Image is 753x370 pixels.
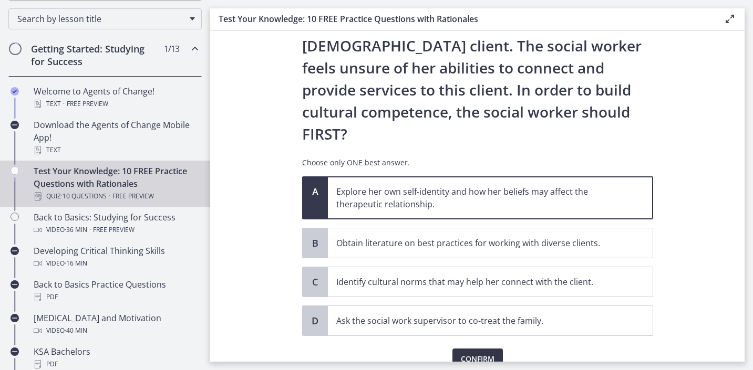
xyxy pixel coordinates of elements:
[34,190,198,203] div: Quiz
[34,291,198,303] div: PDF
[309,276,322,288] span: C
[34,85,198,110] div: Welcome to Agents of Change!
[34,165,198,203] div: Test Your Knowledge: 10 FREE Practice Questions with Rationales
[336,314,623,327] p: Ask the social work supervisor to co-treat the family.
[67,98,108,110] span: Free preview
[336,237,623,249] p: Obtain literature on best practices for working with diverse clients.
[452,348,503,369] button: Confirm
[461,353,494,365] span: Confirm
[34,98,198,110] div: Text
[11,87,19,96] i: Completed
[8,8,202,29] div: Search by lesson title
[61,190,107,203] span: · 10 Questions
[31,43,159,68] h2: Getting Started: Studying for Success
[65,324,87,337] span: · 40 min
[17,13,184,25] span: Search by lesson title
[34,312,198,337] div: [MEDICAL_DATA] and Motivation
[34,324,198,337] div: Video
[302,157,653,168] p: Choose only ONE best answer.
[34,245,198,270] div: Developing Critical Thinking Skills
[219,13,707,25] h3: Test Your Knowledge: 10 FREE Practice Questions with Rationales
[34,144,198,156] div: Text
[63,98,65,110] span: ·
[34,224,198,236] div: Video
[34,278,198,303] div: Back to Basics Practice Questions
[309,314,322,327] span: D
[112,190,154,203] span: Free preview
[164,43,179,55] span: 1 / 13
[34,211,198,236] div: Back to Basics: Studying for Success
[109,190,110,203] span: ·
[34,257,198,270] div: Video
[336,185,623,210] p: Explore her own self-identity and how her beliefs may affect the therapeutic relationship.
[309,237,322,249] span: B
[65,224,87,236] span: · 36 min
[34,119,198,156] div: Download the Agents of Change Mobile App!
[336,276,623,288] p: Identify cultural norms that may help her connect with the client.
[65,257,87,270] span: · 16 min
[93,224,135,236] span: Free preview
[89,224,91,236] span: ·
[309,185,322,198] span: A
